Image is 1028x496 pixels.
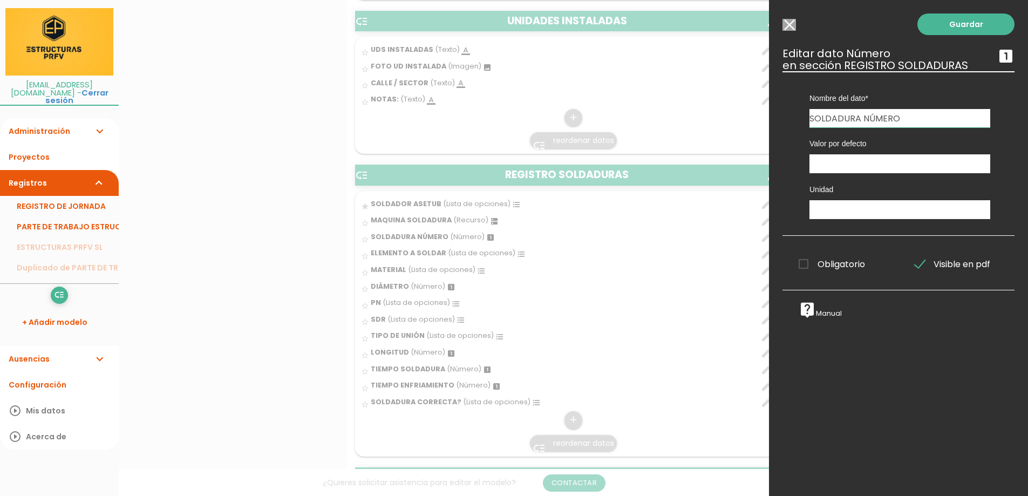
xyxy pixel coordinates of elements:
label: Unidad [809,184,990,195]
span: Visible en pdf [915,257,990,271]
i: live_help [799,301,816,318]
label: Nombre del dato [809,93,990,104]
h3: Editar dato Número en sección REGISTRO SOLDADURAS [782,47,1015,71]
a: Guardar [917,13,1015,35]
i: looks_one [997,47,1015,65]
a: live_helpManual [799,309,842,318]
span: Obligatorio [799,257,865,271]
label: Valor por defecto [809,138,990,149]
